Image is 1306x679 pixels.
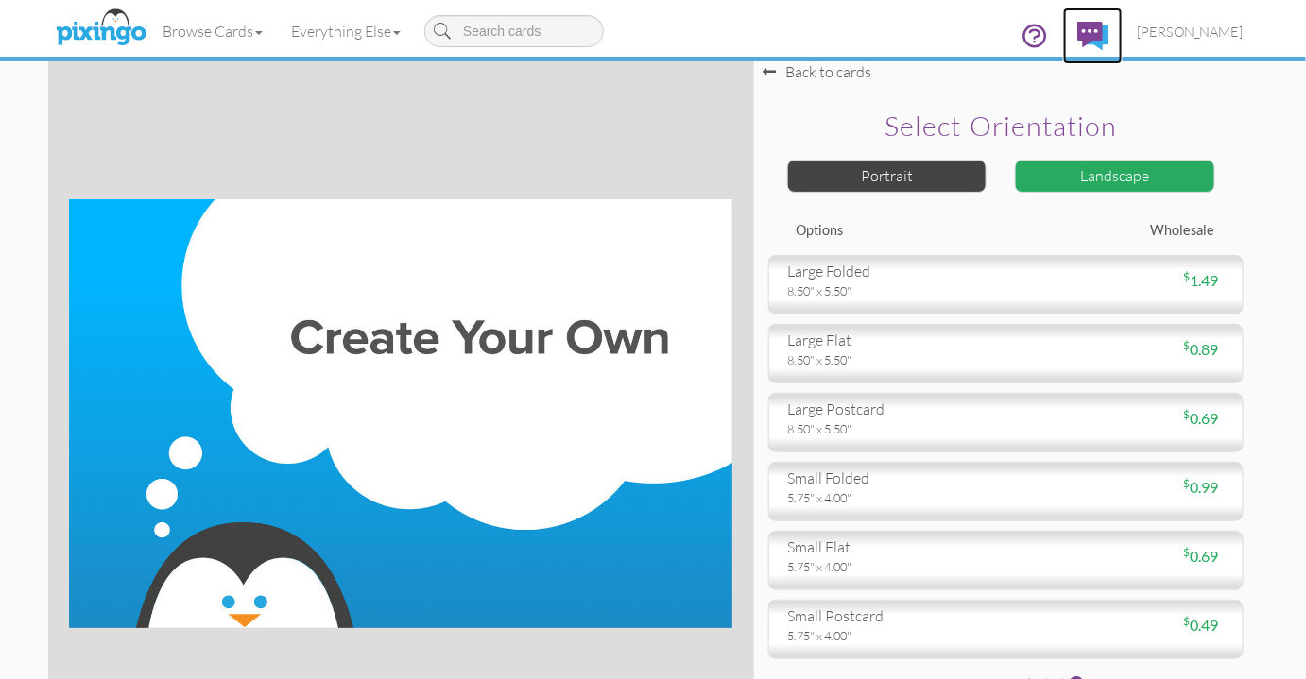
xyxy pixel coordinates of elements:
div: large flat [788,330,992,351]
sup: $ [1184,269,1191,283]
div: small folded [788,467,992,489]
img: pixingo logo [51,5,151,52]
div: small flat [788,536,992,558]
a: [PERSON_NAME] [1123,8,1258,56]
h2: Select orientation [792,111,1211,142]
sup: $ [1184,614,1191,628]
sup: $ [1184,545,1191,559]
div: large folded [788,261,992,282]
span: 0.69 [1184,547,1219,565]
input: Search cards [424,15,604,47]
sup: $ [1184,407,1191,421]
div: Portrait [787,160,988,193]
div: Options [782,221,1006,241]
span: 0.89 [1184,340,1219,358]
div: 5.75" x 4.00" [788,627,992,644]
a: Everything Else [277,8,415,55]
span: 1.49 [1184,271,1219,289]
div: 5.75" x 4.00" [788,558,992,575]
span: 0.49 [1184,616,1219,634]
sup: $ [1184,338,1191,352]
img: comments.svg [1077,22,1108,50]
img: create-your-own-landscape.jpg [69,199,732,628]
div: 8.50" x 5.50" [788,351,992,368]
div: 8.50" x 5.50" [788,420,992,437]
span: 0.69 [1184,409,1219,427]
div: 5.75" x 4.00" [788,489,992,506]
span: 0.99 [1184,478,1219,496]
div: large postcard [788,399,992,420]
div: 8.50" x 5.50" [788,282,992,299]
div: small postcard [788,605,992,627]
div: Wholesale [1005,221,1229,241]
a: Browse Cards [148,8,277,55]
div: Landscape [1015,160,1215,193]
sup: $ [1184,476,1191,490]
span: [PERSON_NAME] [1137,24,1244,40]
